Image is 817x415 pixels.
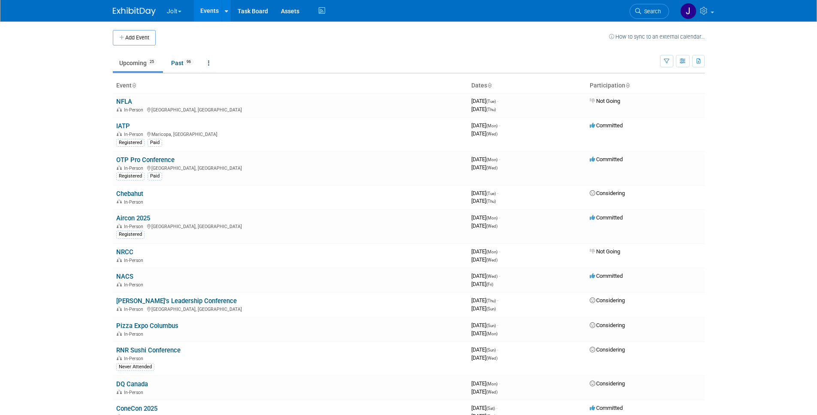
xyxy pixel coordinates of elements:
span: (Sun) [486,323,496,328]
span: - [497,297,498,304]
img: In-Person Event [117,282,122,286]
span: 96 [184,59,193,65]
span: - [499,248,500,255]
span: - [499,380,500,387]
a: DQ Canada [116,380,148,388]
span: [DATE] [471,248,500,255]
img: Jeff Eltringham [680,3,696,19]
a: Chebahut [116,190,143,198]
span: In-Person [124,307,146,312]
span: (Tue) [486,191,496,196]
span: [DATE] [471,297,498,304]
span: [DATE] [471,273,500,279]
span: (Mon) [486,157,497,162]
span: In-Person [124,258,146,263]
span: (Fri) [486,282,493,287]
span: - [499,273,500,279]
span: (Sat) [486,406,495,411]
div: Registered [116,139,145,147]
span: Considering [590,346,625,353]
a: Upcoming25 [113,55,163,71]
span: [DATE] [471,223,497,229]
span: [DATE] [471,214,500,221]
a: Aircon 2025 [116,214,150,222]
span: In-Person [124,390,146,395]
img: In-Person Event [117,224,122,228]
span: [DATE] [471,355,497,361]
span: [DATE] [471,380,500,387]
span: - [499,122,500,129]
a: Sort by Start Date [487,82,491,89]
img: In-Person Event [117,132,122,136]
img: In-Person Event [117,165,122,170]
a: Search [630,4,669,19]
a: NRCC [116,248,133,256]
span: (Thu) [486,107,496,112]
span: In-Person [124,199,146,205]
span: [DATE] [471,122,500,129]
a: [PERSON_NAME]'s Leadership Conference [116,297,237,305]
div: [GEOGRAPHIC_DATA], [GEOGRAPHIC_DATA] [116,106,464,113]
span: (Sun) [486,307,496,311]
span: (Wed) [486,274,497,279]
span: (Mon) [486,382,497,386]
span: [DATE] [471,346,498,353]
span: - [499,156,500,162]
span: [DATE] [471,256,497,263]
button: Add Event [113,30,156,45]
span: [DATE] [471,405,497,411]
div: Registered [116,172,145,180]
img: In-Person Event [117,307,122,311]
span: (Wed) [486,390,497,394]
div: Paid [148,172,162,180]
span: In-Person [124,331,146,337]
span: - [496,405,497,411]
span: (Tue) [486,99,496,104]
div: [GEOGRAPHIC_DATA], [GEOGRAPHIC_DATA] [116,164,464,171]
span: Considering [590,190,625,196]
span: [DATE] [471,98,498,104]
span: Committed [590,122,623,129]
span: Search [641,8,661,15]
span: [DATE] [471,130,497,137]
span: [DATE] [471,190,498,196]
div: Registered [116,231,145,238]
th: Event [113,78,468,93]
span: [DATE] [471,164,497,171]
div: Paid [148,139,162,147]
span: Committed [590,156,623,162]
span: (Mon) [486,250,497,254]
span: (Thu) [486,298,496,303]
div: Maricopa, [GEOGRAPHIC_DATA] [116,130,464,137]
span: Committed [590,273,623,279]
span: (Mon) [486,123,497,128]
th: Participation [586,78,705,93]
span: 25 [147,59,157,65]
span: (Wed) [486,132,497,136]
a: OTP Pro Conference [116,156,175,164]
span: Committed [590,405,623,411]
img: ExhibitDay [113,7,156,16]
span: (Wed) [486,356,497,361]
span: [DATE] [471,106,496,112]
a: Sort by Event Name [132,82,136,89]
span: (Wed) [486,224,497,229]
span: [DATE] [471,330,497,337]
div: Never Attended [116,363,154,371]
span: (Sun) [486,348,496,352]
span: In-Person [124,107,146,113]
span: Committed [590,214,623,221]
span: (Wed) [486,258,497,262]
a: ConeCon 2025 [116,405,157,412]
span: [DATE] [471,156,500,162]
span: In-Person [124,165,146,171]
span: In-Person [124,224,146,229]
div: [GEOGRAPHIC_DATA], [GEOGRAPHIC_DATA] [116,223,464,229]
a: Pizza Expo Columbus [116,322,178,330]
span: [DATE] [471,322,498,328]
span: In-Person [124,356,146,361]
a: RNR Sushi Conference [116,346,181,354]
span: In-Person [124,282,146,288]
span: Not Going [590,248,620,255]
img: In-Person Event [117,356,122,360]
